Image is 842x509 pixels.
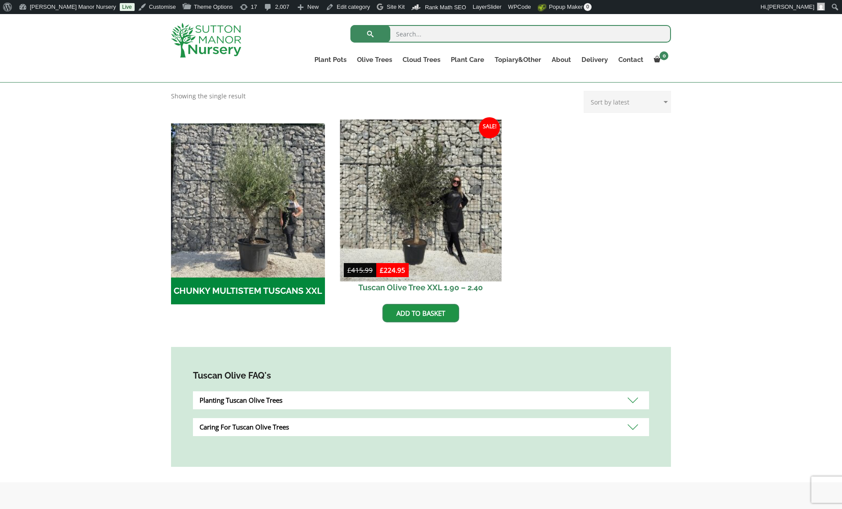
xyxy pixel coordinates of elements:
a: Contact [613,54,649,66]
bdi: 224.95 [380,266,405,274]
a: Add to basket: “Tuscan Olive Tree XXL 1.90 - 2.40” [382,304,459,322]
input: Search... [350,25,671,43]
span: £ [380,266,384,274]
a: Plant Care [446,54,489,66]
span: Rank Math SEO [425,4,466,11]
h4: Tuscan Olive FAQ's [193,369,649,383]
a: Live [120,3,135,11]
a: Topiary&Other [489,54,546,66]
h2: CHUNKY MULTISTEM TUSCANS XXL [171,278,325,305]
img: CHUNKY MULTISTEM TUSCANS XXL [171,123,325,278]
a: 0 [649,54,671,66]
h2: Tuscan Olive Tree XXL 1.90 – 2.40 [344,278,498,297]
div: Planting Tuscan Olive Trees [193,391,649,409]
a: About [546,54,576,66]
a: Visit product category CHUNKY MULTISTEM TUSCANS XXL [171,123,325,304]
span: 0 [660,51,668,60]
p: Showing the single result [171,91,246,101]
span: Site Kit [387,4,405,10]
img: Tuscan Olive Tree XXL 1.90 - 2.40 [340,119,501,281]
a: Sale! Tuscan Olive Tree XXL 1.90 – 2.40 [344,123,498,297]
bdi: 415.99 [347,266,373,274]
div: Caring For Tuscan Olive Trees [193,418,649,436]
span: [PERSON_NAME] [767,4,814,10]
select: Shop order [584,91,671,113]
a: Olive Trees [352,54,397,66]
span: Sale! [479,117,500,138]
a: Delivery [576,54,613,66]
span: £ [347,266,351,274]
span: 0 [584,3,592,11]
img: logo [171,23,241,58]
a: Cloud Trees [397,54,446,66]
a: Plant Pots [309,54,352,66]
